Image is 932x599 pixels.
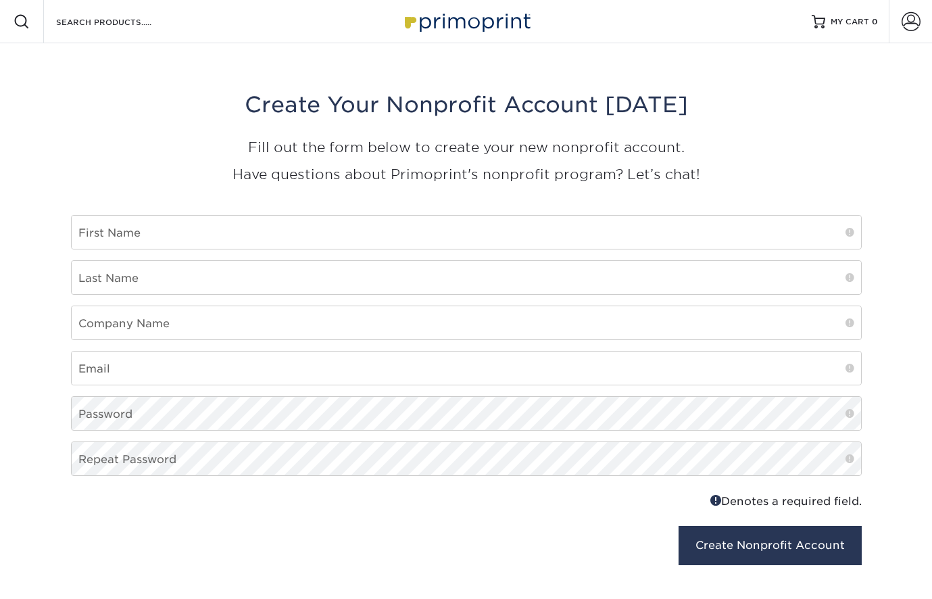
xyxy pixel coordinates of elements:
p: Fill out the form below to create your new nonprofit account. Have questions about Primoprint's n... [71,134,862,188]
img: Primoprint [399,7,534,36]
h3: Create Your Nonprofit Account [DATE] [71,92,862,118]
button: Create Nonprofit Account [679,526,862,565]
input: SEARCH PRODUCTS..... [55,14,187,30]
div: Denotes a required field. [476,492,862,510]
span: MY CART [831,16,869,28]
span: 0 [872,17,878,26]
